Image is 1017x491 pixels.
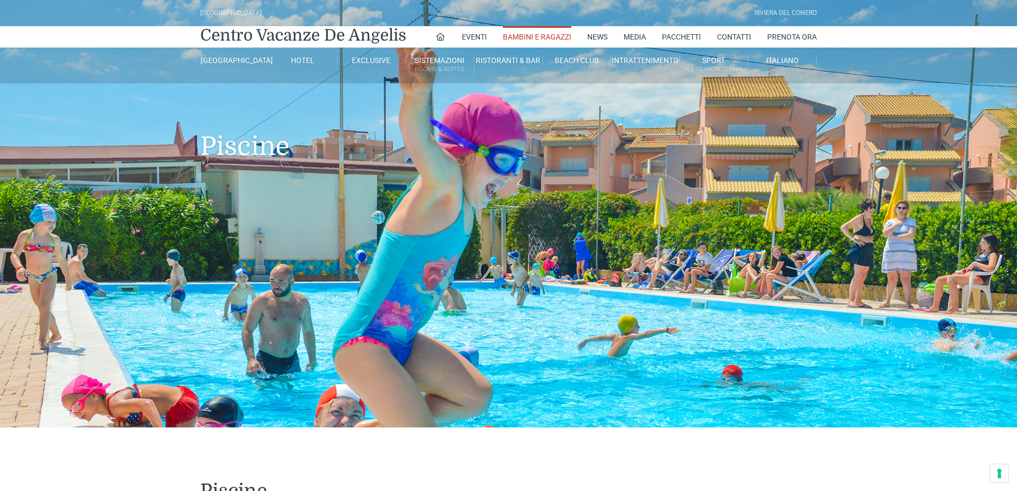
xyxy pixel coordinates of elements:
[474,56,542,65] a: Ristoranti & Bar
[406,56,474,75] a: SistemazioniRooms & Suites
[200,56,269,65] a: [GEOGRAPHIC_DATA]
[662,26,701,48] a: Pacchetti
[990,464,1008,482] button: Le tue preferenze relative al consenso per le tecnologie di tracciamento
[766,56,799,65] span: Italiano
[462,26,487,48] a: Eventi
[200,8,262,18] div: [GEOGRAPHIC_DATA]
[717,26,751,48] a: Contatti
[624,26,646,48] a: Media
[543,56,611,65] a: Beach Club
[503,26,571,48] a: Bambini e Ragazzi
[200,25,406,46] a: Centro Vacanze De Angelis
[587,26,608,48] a: News
[200,83,817,177] h1: Piscine
[406,64,474,74] small: Rooms & Suites
[680,64,747,74] small: All Season Tennis
[754,8,817,18] div: Riviera Del Conero
[748,56,817,65] a: Italiano
[337,56,406,65] a: Exclusive
[680,56,748,75] a: SportAll Season Tennis
[767,26,817,48] a: Prenota Ora
[269,56,337,65] a: Hotel
[611,56,680,65] a: Intrattenimento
